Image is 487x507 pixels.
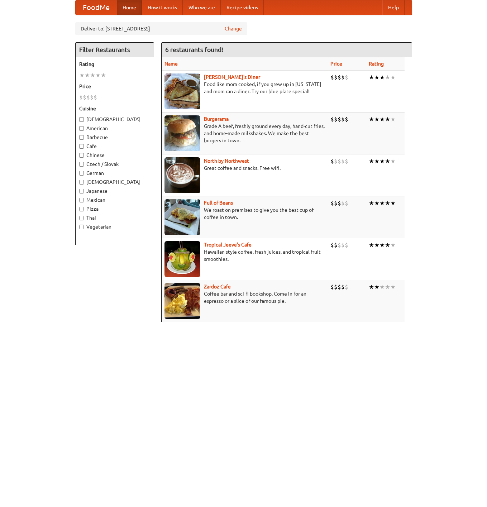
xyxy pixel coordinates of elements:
[79,162,84,167] input: Czech / Slovak
[90,71,95,79] li: ★
[79,196,150,204] label: Mexican
[79,161,150,168] label: Czech / Slovak
[369,157,374,165] li: ★
[369,283,374,291] li: ★
[183,0,221,15] a: Who we are
[369,199,374,207] li: ★
[90,94,94,101] li: $
[385,115,390,123] li: ★
[76,43,154,57] h4: Filter Restaurants
[79,135,84,140] input: Barbecue
[341,73,345,81] li: $
[164,157,200,193] img: north.jpg
[79,125,150,132] label: American
[164,241,200,277] img: jeeves.jpg
[79,61,150,68] h5: Rating
[338,241,341,249] li: $
[338,73,341,81] li: $
[334,157,338,165] li: $
[330,241,334,249] li: $
[79,144,84,149] input: Cafe
[164,199,200,235] img: beans.jpg
[390,115,396,123] li: ★
[369,241,374,249] li: ★
[374,241,379,249] li: ★
[374,73,379,81] li: ★
[330,199,334,207] li: $
[390,199,396,207] li: ★
[334,115,338,123] li: $
[83,94,86,101] li: $
[379,283,385,291] li: ★
[382,0,405,15] a: Help
[374,157,379,165] li: ★
[385,241,390,249] li: ★
[341,199,345,207] li: $
[79,169,150,177] label: German
[379,73,385,81] li: ★
[374,199,379,207] li: ★
[75,22,247,35] div: Deliver to: [STREET_ADDRESS]
[345,199,348,207] li: $
[379,115,385,123] li: ★
[79,180,84,185] input: [DEMOGRAPHIC_DATA]
[369,73,374,81] li: ★
[341,157,345,165] li: $
[385,73,390,81] li: ★
[164,290,325,305] p: Coffee bar and sci-fi bookshop. Come in for an espresso or a slice of our famous pie.
[79,207,84,211] input: Pizza
[341,241,345,249] li: $
[79,187,150,195] label: Japanese
[79,216,84,220] input: Thai
[341,115,345,123] li: $
[164,248,325,263] p: Hawaiian style coffee, fresh juices, and tropical fruit smoothies.
[204,242,252,248] a: Tropical Jeeve's Cafe
[142,0,183,15] a: How it works
[79,171,84,176] input: German
[79,223,150,230] label: Vegetarian
[334,73,338,81] li: $
[338,157,341,165] li: $
[79,198,84,202] input: Mexican
[164,206,325,221] p: We roast on premises to give you the best cup of coffee in town.
[164,115,200,151] img: burgerama.jpg
[164,123,325,144] p: Grade A beef, freshly ground every day, hand-cut fries, and home-made milkshakes. We make the bes...
[79,83,150,90] h5: Price
[345,157,348,165] li: $
[79,153,84,158] input: Chinese
[385,283,390,291] li: ★
[379,241,385,249] li: ★
[338,283,341,291] li: $
[385,199,390,207] li: ★
[390,283,396,291] li: ★
[204,116,229,122] a: Burgerama
[334,199,338,207] li: $
[341,283,345,291] li: $
[79,152,150,159] label: Chinese
[390,73,396,81] li: ★
[79,117,84,122] input: [DEMOGRAPHIC_DATA]
[330,157,334,165] li: $
[79,143,150,150] label: Cafe
[369,61,384,67] a: Rating
[101,71,106,79] li: ★
[379,157,385,165] li: ★
[79,71,85,79] li: ★
[379,199,385,207] li: ★
[79,205,150,212] label: Pizza
[330,73,334,81] li: $
[164,73,200,109] img: sallys.jpg
[204,200,233,206] a: Full of Beans
[369,115,374,123] li: ★
[374,115,379,123] li: ★
[334,283,338,291] li: $
[79,94,83,101] li: $
[330,61,342,67] a: Price
[225,25,242,32] a: Change
[330,115,334,123] li: $
[79,105,150,112] h5: Cuisine
[345,115,348,123] li: $
[204,74,260,80] a: [PERSON_NAME]'s Diner
[345,241,348,249] li: $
